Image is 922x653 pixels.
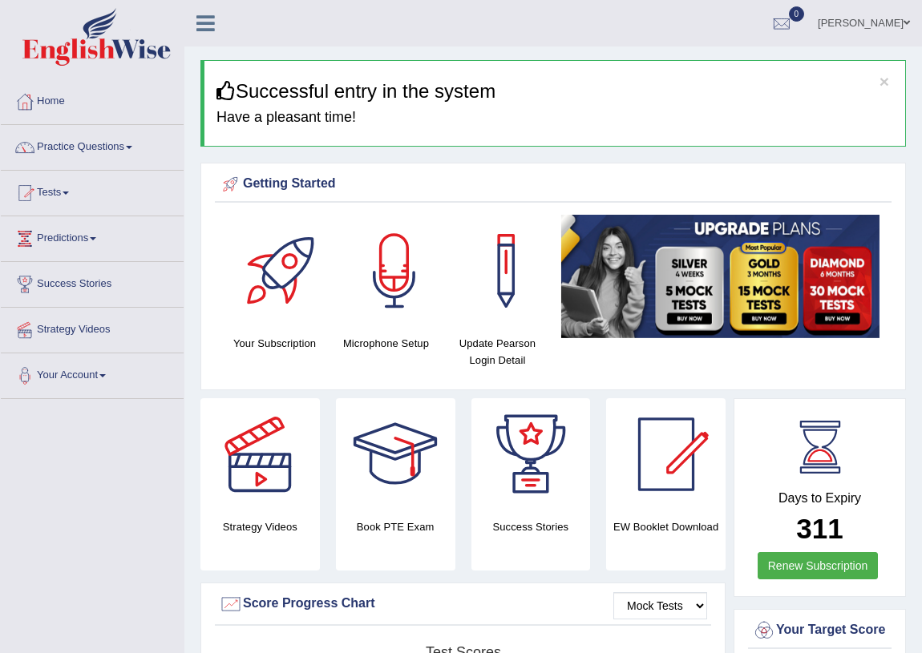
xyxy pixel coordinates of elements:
img: small5.jpg [561,215,880,338]
div: Getting Started [219,172,888,196]
a: Home [1,79,184,119]
h4: Days to Expiry [752,491,888,506]
h4: Success Stories [471,518,591,535]
a: Renew Subscription [758,552,879,579]
h4: Book PTE Exam [336,518,455,535]
b: 311 [796,513,843,544]
h4: EW Booklet Download [606,518,726,535]
a: Tests [1,171,184,211]
div: Score Progress Chart [219,592,707,616]
h4: Strategy Videos [200,518,320,535]
h3: Successful entry in the system [216,81,893,102]
a: Strategy Videos [1,308,184,348]
span: 0 [789,6,805,22]
a: Practice Questions [1,125,184,165]
a: Success Stories [1,262,184,302]
a: Your Account [1,353,184,393]
h4: Your Subscription [227,335,322,352]
h4: Update Pearson Login Detail [450,335,545,369]
h4: Microphone Setup [338,335,434,352]
div: Your Target Score [752,619,888,643]
button: × [880,73,889,90]
h4: Have a pleasant time! [216,110,893,126]
a: Predictions [1,216,184,256]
